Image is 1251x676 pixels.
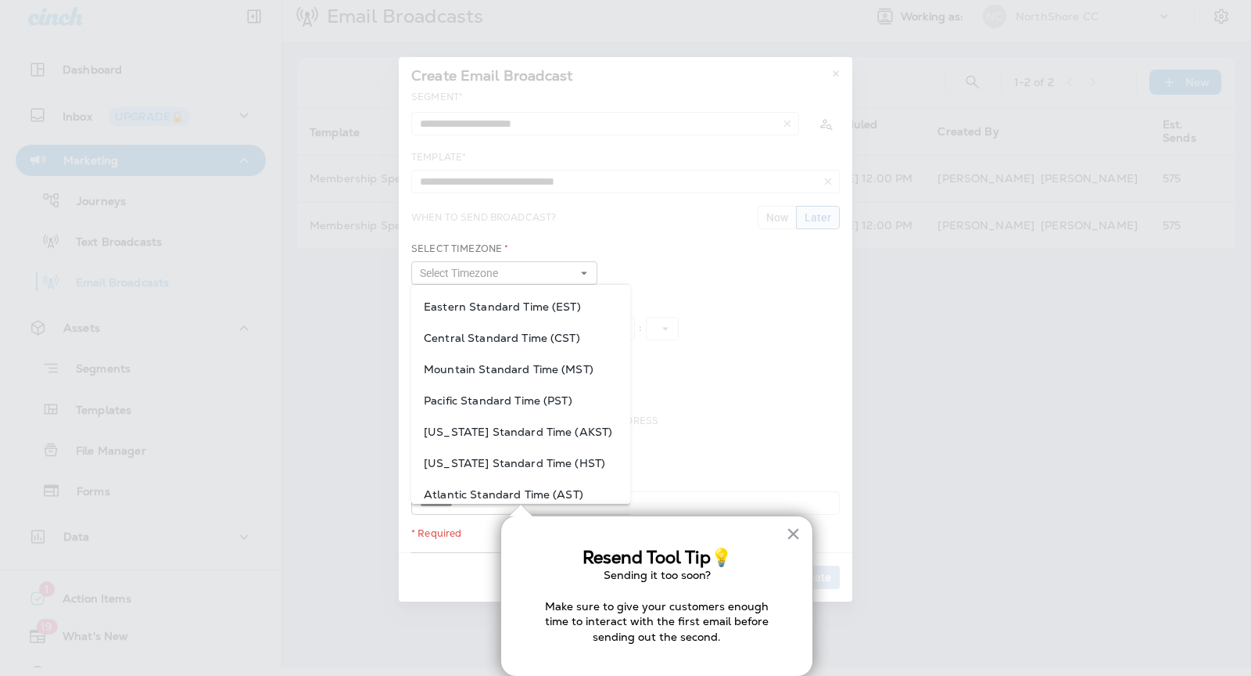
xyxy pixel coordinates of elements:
button: Close [786,521,801,546]
label: Select Timezone [411,243,508,255]
span: Pacific Standard Time (PST) [424,394,618,407]
h3: Resend Tool Tip💡 [532,548,781,568]
p: Sending it too soon? [532,568,781,584]
span: Mountain Standard Time (MST) [424,363,618,376]
span: [US_STATE] Standard Time (HST) [424,457,618,469]
span: Atlantic Standard Time (AST) [424,488,618,501]
p: Make sure to give your customers enough time to interact with the first email before sending out ... [532,599,781,645]
span: Central Standard Time (CST) [424,332,618,344]
div: * Required [411,527,840,540]
span: Eastern Standard Time (EST) [424,300,618,313]
span: Select Timezone [420,267,504,280]
span: [US_STATE] Standard Time (AKST) [424,426,618,438]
